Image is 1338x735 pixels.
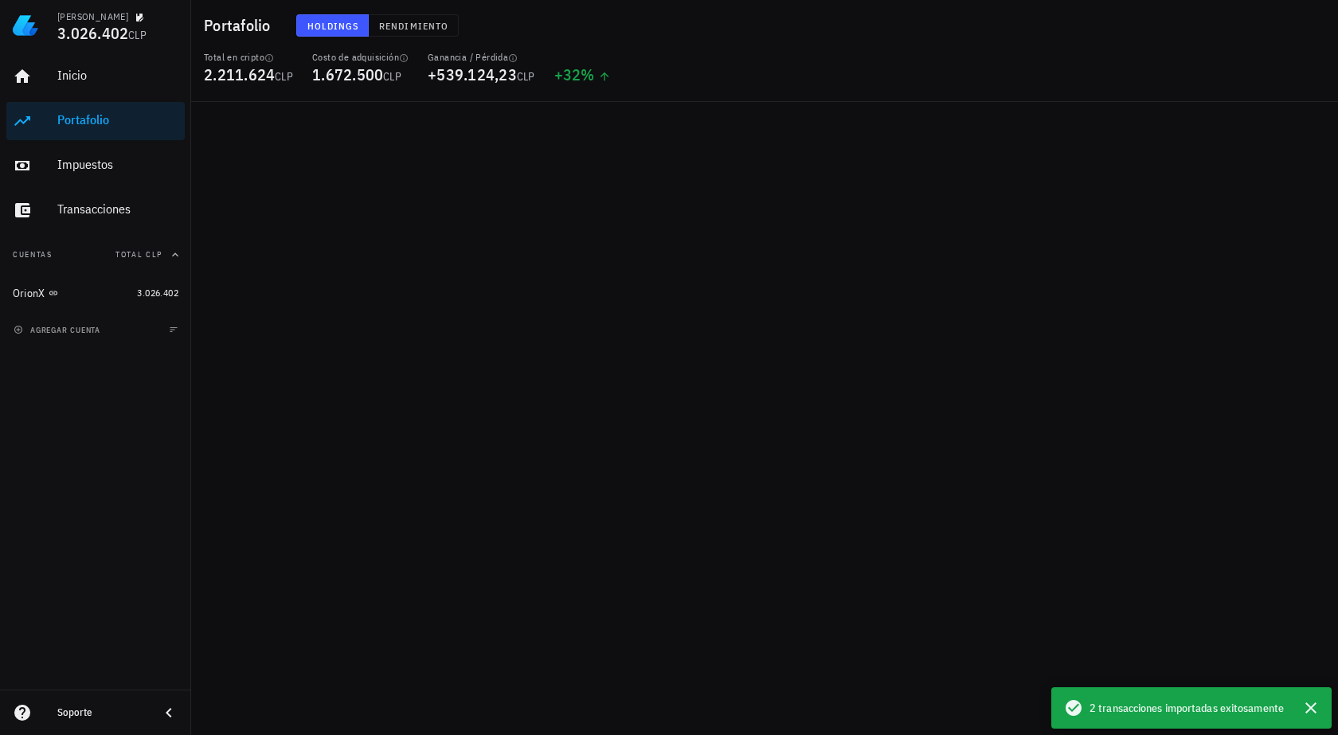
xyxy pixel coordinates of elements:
a: Portafolio [6,102,185,140]
button: Rendimiento [369,14,459,37]
a: Inicio [6,57,185,96]
div: Ganancia / Pérdida [428,51,535,64]
button: Holdings [296,14,370,37]
div: avatar [1303,13,1328,38]
a: OrionX 3.026.402 [6,274,185,312]
div: Total en cripto [204,51,293,64]
div: [PERSON_NAME] [57,10,128,23]
span: % [581,64,594,85]
div: OrionX [13,287,45,300]
span: 3.026.402 [57,22,128,44]
span: Total CLP [115,249,162,260]
div: Costo de adquisición [312,51,409,64]
span: Holdings [307,20,359,32]
span: +539.124,23 [428,64,517,85]
span: 3.026.402 [137,287,178,299]
h1: Portafolio [204,13,277,38]
span: 1.672.500 [312,64,383,85]
div: Transacciones [57,201,178,217]
span: CLP [517,69,535,84]
div: Soporte [57,706,147,719]
span: CLP [128,28,147,42]
a: Impuestos [6,147,185,185]
span: CLP [275,69,293,84]
div: Portafolio [57,112,178,127]
span: agregar cuenta [17,325,100,335]
button: CuentasTotal CLP [6,236,185,274]
button: agregar cuenta [10,322,108,338]
span: CLP [383,69,401,84]
span: Rendimiento [378,20,448,32]
span: 2 transacciones importadas exitosamente [1090,699,1284,717]
div: Inicio [57,68,178,83]
div: +32 [554,67,611,83]
div: Impuestos [57,157,178,172]
a: Transacciones [6,191,185,229]
span: 2.211.624 [204,64,275,85]
img: LedgiFi [13,13,38,38]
